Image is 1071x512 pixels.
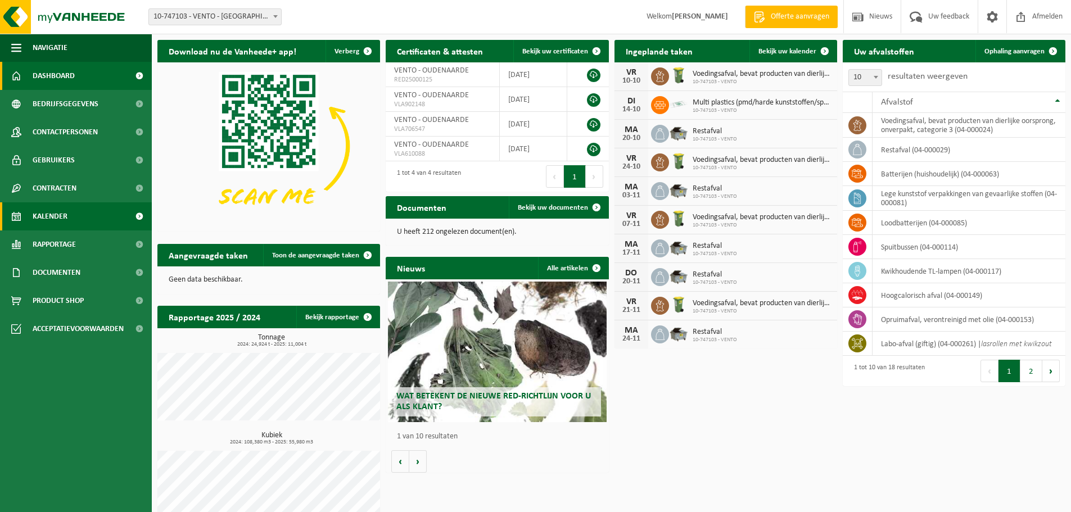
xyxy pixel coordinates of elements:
button: 1 [564,165,586,188]
img: WB-0140-HPE-GN-50 [669,152,688,171]
button: Volgende [409,450,427,473]
span: 10-747103 - VENTO - OUDENAARDE [148,8,282,25]
span: Voedingsafval, bevat producten van dierlijke oorsprong, onverpakt, categorie 3 [693,299,832,308]
span: 10-747103 - VENTO [693,193,737,200]
strong: [PERSON_NAME] [672,12,728,21]
img: WB-0140-HPE-GN-50 [669,209,688,228]
img: WB-5000-GAL-GY-01 [669,180,688,200]
button: Next [1042,360,1060,382]
span: Ophaling aanvragen [984,48,1045,55]
span: 10-747103 - VENTO [693,308,832,315]
span: Dashboard [33,62,75,90]
span: Bedrijfsgegevens [33,90,98,118]
div: 14-10 [620,106,643,114]
span: Kalender [33,202,67,230]
h3: Tonnage [163,334,380,347]
i: lasrollen met kwikzout [981,340,1052,348]
td: [DATE] [500,87,567,112]
span: VLA706547 [394,125,491,134]
span: Acceptatievoorwaarden [33,315,124,343]
span: Voedingsafval, bevat producten van dierlijke oorsprong, onverpakt, categorie 3 [693,70,832,79]
span: Restafval [693,127,737,136]
span: Restafval [693,184,737,193]
span: RED25000125 [394,75,491,84]
span: Gebruikers [33,146,75,174]
span: VENTO - OUDENAARDE [394,66,469,75]
h2: Download nu de Vanheede+ app! [157,40,308,62]
a: Alle artikelen [538,257,608,279]
div: VR [620,297,643,306]
span: 10-747103 - VENTO [693,165,832,171]
span: Navigatie [33,34,67,62]
div: VR [620,154,643,163]
p: Geen data beschikbaar. [169,276,369,284]
span: Bekijk uw documenten [518,204,588,211]
div: VR [620,68,643,77]
div: MA [620,240,643,249]
h2: Documenten [386,196,458,218]
div: DO [620,269,643,278]
h2: Aangevraagde taken [157,244,259,266]
div: MA [620,183,643,192]
span: Voedingsafval, bevat producten van dierlijke oorsprong, onverpakt, categorie 3 [693,156,832,165]
div: 1 tot 10 van 18 resultaten [848,359,925,383]
span: Bekijk uw kalender [758,48,816,55]
span: Voedingsafval, bevat producten van dierlijke oorsprong, onverpakt, categorie 3 [693,213,832,222]
div: 20-10 [620,134,643,142]
td: [DATE] [500,137,567,161]
span: 10-747103 - VENTO [693,79,832,85]
span: Contracten [33,174,76,202]
img: Download de VHEPlus App [157,62,380,229]
td: restafval (04-000029) [873,138,1065,162]
span: VLA610088 [394,149,491,158]
div: 10-10 [620,77,643,85]
td: [DATE] [500,112,567,137]
span: 2024: 24,924 t - 2025: 11,004 t [163,342,380,347]
span: Multi plastics (pmd/harde kunststoffen/spanbanden/eps/folie naturel/folie gemeng... [693,98,832,107]
span: Wat betekent de nieuwe RED-richtlijn voor u als klant? [396,392,591,411]
button: Previous [546,165,564,188]
div: 1 tot 4 van 4 resultaten [391,164,461,189]
td: kwikhoudende TL-lampen (04-000117) [873,259,1065,283]
label: resultaten weergeven [888,72,968,81]
div: 21-11 [620,306,643,314]
button: Next [586,165,603,188]
img: WB-5000-GAL-GY-01 [669,238,688,257]
button: Vorige [391,450,409,473]
span: 2024: 108,380 m3 - 2025: 55,980 m3 [163,439,380,445]
span: Toon de aangevraagde taken [272,252,359,259]
span: 10-747103 - VENTO [693,136,737,143]
img: WB-0140-HPE-GN-50 [669,295,688,314]
span: Restafval [693,242,737,251]
span: Product Shop [33,287,84,315]
span: 10-747103 - VENTO [693,279,737,286]
span: 10-747103 - VENTO [693,222,832,229]
div: MA [620,326,643,335]
h3: Kubiek [163,432,380,445]
a: Bekijk uw certificaten [513,40,608,62]
img: LP-SK-00500-LPE-16 [669,94,688,114]
td: opruimafval, verontreinigd met olie (04-000153) [873,307,1065,332]
td: loodbatterijen (04-000085) [873,211,1065,235]
button: 1 [998,360,1020,382]
button: 2 [1020,360,1042,382]
span: Restafval [693,270,737,279]
span: 10-747103 - VENTO [693,251,737,257]
td: voedingsafval, bevat producten van dierlijke oorsprong, onverpakt, categorie 3 (04-000024) [873,113,1065,138]
span: VENTO - OUDENAARDE [394,116,469,124]
h2: Certificaten & attesten [386,40,494,62]
a: Bekijk rapportage [296,306,379,328]
a: Bekijk uw kalender [749,40,836,62]
div: 24-11 [620,335,643,343]
span: 10 [849,70,882,85]
span: Documenten [33,259,80,287]
h2: Ingeplande taken [614,40,704,62]
a: Wat betekent de nieuwe RED-richtlijn voor u als klant? [388,282,606,422]
span: Offerte aanvragen [768,11,832,22]
td: [DATE] [500,62,567,87]
td: hoogcalorisch afval (04-000149) [873,283,1065,307]
td: labo-afval (giftig) (04-000261) | [873,332,1065,356]
button: Previous [980,360,998,382]
span: Afvalstof [881,98,913,107]
a: Toon de aangevraagde taken [263,244,379,266]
